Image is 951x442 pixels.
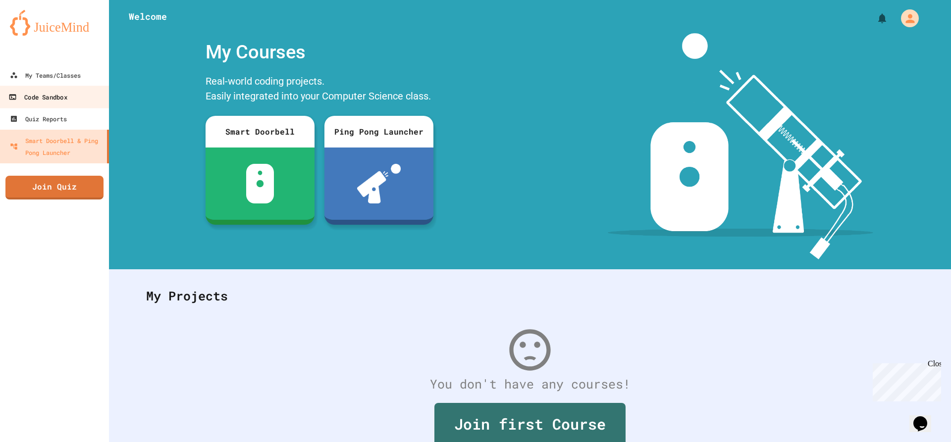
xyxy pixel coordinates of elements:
img: banner-image-my-projects.png [608,33,873,259]
div: Smart Doorbell [206,116,315,147]
div: My Courses [201,33,438,71]
iframe: chat widget [909,402,941,432]
div: You don't have any courses! [136,375,924,393]
a: Join Quiz [5,176,104,199]
div: My Projects [136,277,924,315]
div: Chat with us now!Close [4,4,68,63]
div: My Notifications [858,10,891,27]
img: sdb-white.svg [246,164,274,203]
img: logo-orange.svg [10,10,99,36]
div: Quiz Reports [10,113,67,125]
div: My Account [891,7,921,30]
div: My Teams/Classes [10,69,81,81]
img: ppl-with-ball.png [357,164,401,203]
iframe: chat widget [869,359,941,401]
div: Code Sandbox [8,91,67,103]
div: Ping Pong Launcher [324,116,433,147]
div: Real-world coding projects. Easily integrated into your Computer Science class. [201,71,438,108]
div: Smart Doorbell & Ping Pong Launcher [10,135,103,158]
